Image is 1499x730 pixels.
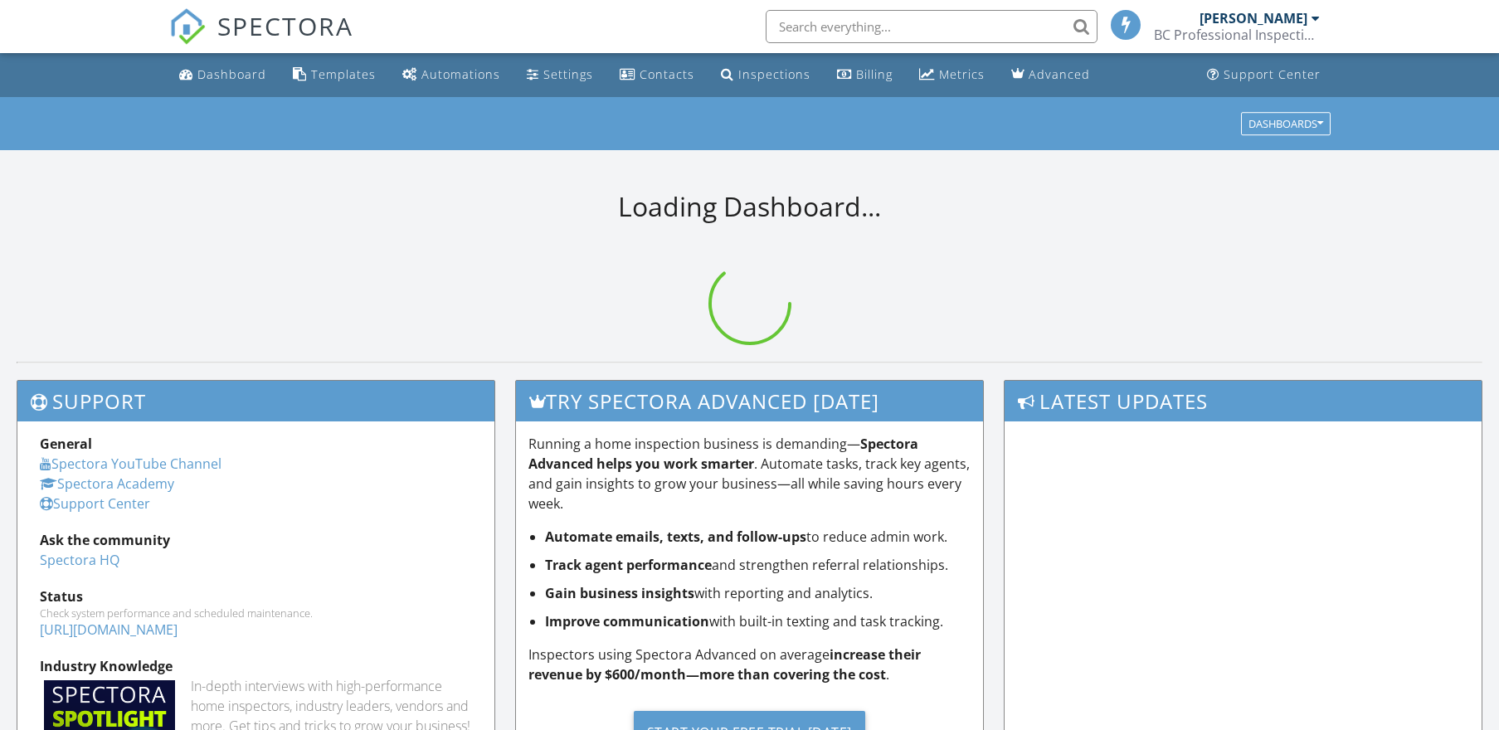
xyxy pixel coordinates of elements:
[17,381,494,421] h3: Support
[528,435,918,473] strong: Spectora Advanced helps you work smarter
[1224,66,1321,82] div: Support Center
[545,528,806,546] strong: Automate emails, texts, and follow-ups
[169,8,206,45] img: The Best Home Inspection Software - Spectora
[545,612,709,630] strong: Improve communication
[286,60,382,90] a: Templates
[40,606,472,620] div: Check system performance and scheduled maintenance.
[1241,112,1331,135] button: Dashboards
[1200,10,1307,27] div: [PERSON_NAME]
[1248,118,1323,129] div: Dashboards
[1005,60,1097,90] a: Advanced
[714,60,817,90] a: Inspections
[1154,27,1320,43] div: BC Professional Inspections LLC
[40,656,472,676] div: Industry Knowledge
[528,645,971,684] p: Inspectors using Spectora Advanced on average .
[766,10,1097,43] input: Search everything...
[545,584,694,602] strong: Gain business insights
[545,555,971,575] li: and strengthen referral relationships.
[520,60,600,90] a: Settings
[217,8,353,43] span: SPECTORA
[40,435,92,453] strong: General
[40,474,174,493] a: Spectora Academy
[311,66,376,82] div: Templates
[738,66,810,82] div: Inspections
[421,66,500,82] div: Automations
[197,66,266,82] div: Dashboard
[40,586,472,606] div: Status
[40,551,119,569] a: Spectora HQ
[169,22,353,57] a: SPECTORA
[528,645,921,684] strong: increase their revenue by $600/month—more than covering the cost
[40,494,150,513] a: Support Center
[613,60,701,90] a: Contacts
[640,66,694,82] div: Contacts
[1029,66,1090,82] div: Advanced
[173,60,273,90] a: Dashboard
[1005,381,1482,421] h3: Latest Updates
[913,60,991,90] a: Metrics
[396,60,507,90] a: Automations (Basic)
[40,530,472,550] div: Ask the community
[545,583,971,603] li: with reporting and analytics.
[545,556,712,574] strong: Track agent performance
[40,620,178,639] a: [URL][DOMAIN_NAME]
[830,60,899,90] a: Billing
[40,455,221,473] a: Spectora YouTube Channel
[516,381,983,421] h3: Try spectora advanced [DATE]
[545,611,971,631] li: with built-in texting and task tracking.
[1200,60,1327,90] a: Support Center
[528,434,971,513] p: Running a home inspection business is demanding— . Automate tasks, track key agents, and gain ins...
[856,66,893,82] div: Billing
[545,527,971,547] li: to reduce admin work.
[939,66,985,82] div: Metrics
[543,66,593,82] div: Settings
